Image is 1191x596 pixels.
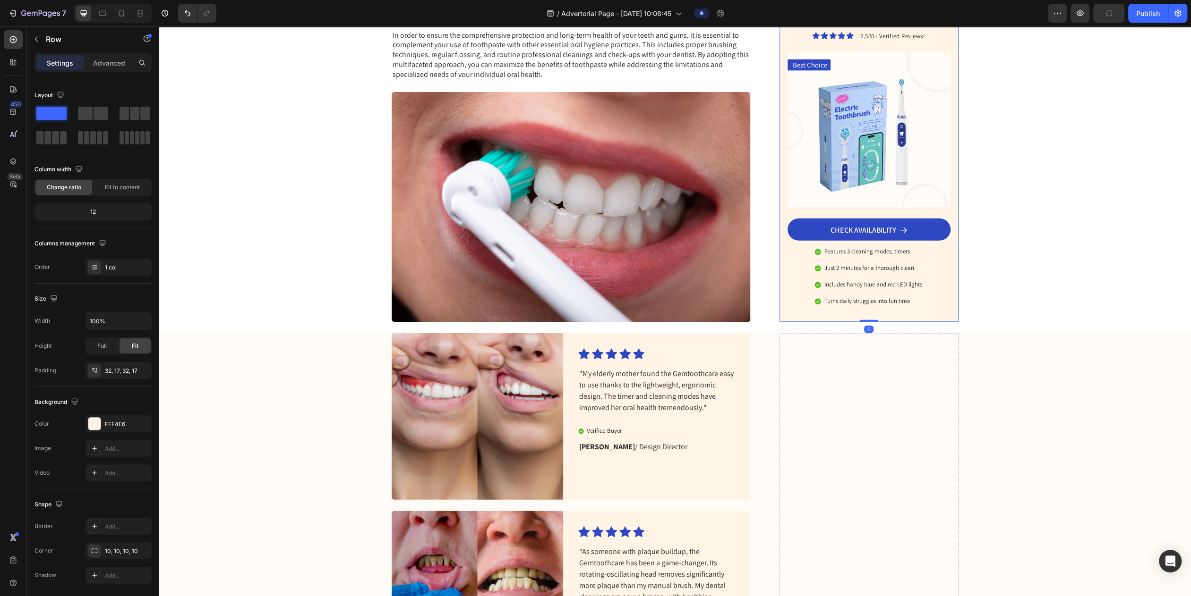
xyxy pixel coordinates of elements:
p: Includes handy blue and red LED lights [665,255,763,263]
div: Color [34,420,49,428]
img: gempages_432750572815254551-0d7e7525-506e-417f-9cca-36dbc4333d8d.webp [628,26,791,181]
div: Add... [105,522,149,531]
div: 1 col [105,263,149,272]
div: Size [34,293,60,305]
span: Fit [132,342,138,350]
div: Columns management [34,237,108,250]
div: Beta [7,173,23,180]
p: / Design Director [420,415,574,426]
iframe: Design area [159,26,1191,596]
div: Image [34,444,51,453]
div: Height [34,342,52,350]
div: 12 [36,205,150,218]
div: 32, 17, 32, 17 [105,367,149,375]
div: Corner [34,546,53,555]
span: / [557,8,559,18]
p: Row [46,34,126,45]
p: CHECK AVAILABILITY [671,199,737,209]
p: Features 3 cleaning modes, timers [665,222,763,230]
p: "My elderly mother found the Gemtoothcare easy to use thanks to the lightweight, ergonomic design... [420,342,574,387]
div: Add... [105,469,149,478]
p: Turns daily struggles into fun time [665,271,763,279]
img: gempages_432750572815254551-23937ba7-f6f2-4617-8cd0-5f3998403f36.webp [232,66,591,296]
div: Width [34,317,50,325]
div: Order [34,263,50,271]
div: Layout [34,89,66,102]
p: Settings [47,58,73,68]
button: 7 [4,4,70,23]
div: FFF4E6 [105,420,149,428]
div: 10, 10, 10, 10 [105,547,149,555]
div: Open Intercom Messenger [1159,550,1182,572]
span: Change ratio [47,183,81,192]
span: Fit to content [105,183,140,192]
div: Undo/Redo [178,4,216,23]
p: Just 2 minutes for a thorough clean [665,238,763,246]
input: Auto [86,312,151,329]
span: 2,500+ Verified Reviews! [701,6,766,14]
div: Video [34,469,50,477]
strong: [PERSON_NAME] [420,415,476,425]
div: 0 [705,299,714,307]
div: Background [34,396,80,409]
div: Column width [34,163,85,176]
div: Add... [105,571,149,580]
p: 7 [62,8,66,19]
p: "As someone with plaque buildup, the Gemtoothcare has been a game-changer. Its rotating-oscillati... [420,520,574,588]
div: 450 [9,101,23,108]
p: Verified Buyer [428,401,463,409]
div: Shape [34,498,65,511]
button: Publish [1128,4,1168,23]
div: Border [34,522,53,530]
p: Best Choice [634,34,668,44]
span: Advertorial Page - [DATE] 10:08:45 [561,8,671,18]
div: Publish [1136,8,1160,18]
p: Advanced [93,58,125,68]
span: Full [97,342,107,350]
img: gempages_432750572815254551-f983c77d-ff40-484d-a2a7-6a98e8c775ec.webp [232,307,404,473]
a: CHECK AVAILABILITY [628,192,791,215]
div: Padding [34,366,56,375]
div: Shadow [34,571,56,579]
div: Add... [105,445,149,453]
